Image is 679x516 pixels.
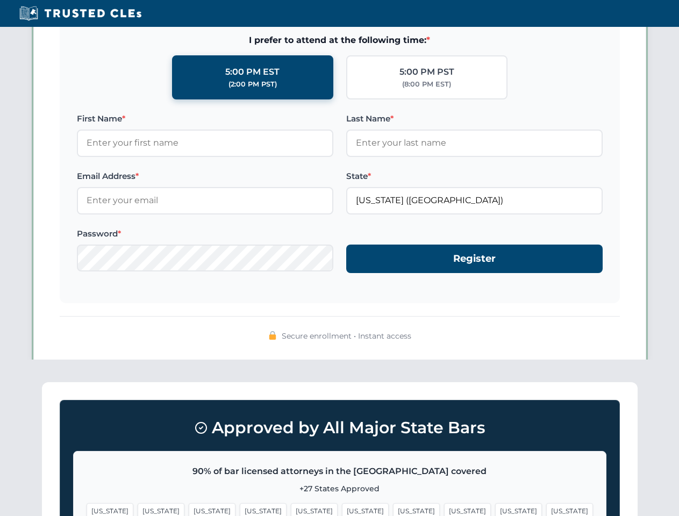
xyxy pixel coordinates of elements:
[346,130,603,156] input: Enter your last name
[16,5,145,21] img: Trusted CLEs
[77,170,333,183] label: Email Address
[77,33,603,47] span: I prefer to attend at the following time:
[402,79,451,90] div: (8:00 PM EST)
[87,483,593,494] p: +27 States Approved
[346,187,603,214] input: Florida (FL)
[225,65,280,79] div: 5:00 PM EST
[228,79,277,90] div: (2:00 PM PST)
[73,413,606,442] h3: Approved by All Major State Bars
[346,112,603,125] label: Last Name
[346,170,603,183] label: State
[77,227,333,240] label: Password
[77,112,333,125] label: First Name
[77,187,333,214] input: Enter your email
[87,464,593,478] p: 90% of bar licensed attorneys in the [GEOGRAPHIC_DATA] covered
[77,130,333,156] input: Enter your first name
[268,331,277,340] img: 🔒
[399,65,454,79] div: 5:00 PM PST
[346,245,603,273] button: Register
[282,330,411,342] span: Secure enrollment • Instant access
